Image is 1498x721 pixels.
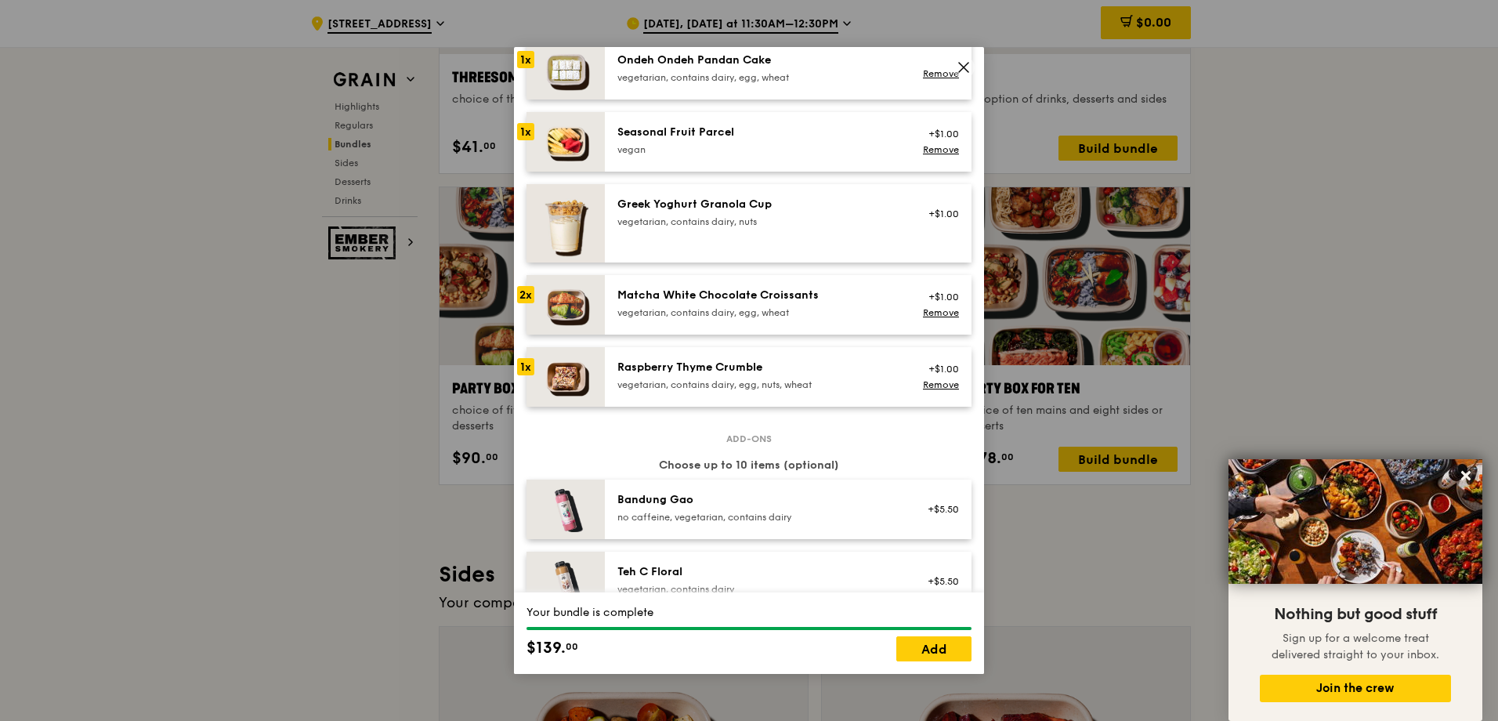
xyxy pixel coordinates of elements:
span: $139. [526,636,566,660]
div: 2x [517,286,534,303]
div: vegetarian, contains dairy, egg, wheat [617,71,899,84]
div: +$1.00 [917,291,959,303]
div: Teh C Floral [617,564,899,580]
img: DSC07876-Edit02-Large.jpeg [1228,459,1482,584]
span: Sign up for a welcome treat delivered straight to your inbox. [1272,632,1439,661]
div: no caffeine, vegetarian, contains dairy [617,511,899,524]
div: +$5.50 [917,503,959,516]
div: +$5.50 [917,575,959,588]
div: Greek Yoghurt Granola Cup [617,197,899,212]
a: Remove [923,379,959,390]
a: Add [896,636,972,661]
div: 1x [517,123,534,140]
div: Matcha White Chocolate Croissants [617,288,899,303]
div: Bandung Gao [617,492,899,508]
div: +$1.00 [917,128,959,140]
img: daily_normal_Ondeh_Ondeh_Pandan_Cake-HORZ.jpg [526,40,605,100]
img: daily_normal_Greek_Yoghurt_Granola_Cup.jpeg [526,184,605,263]
img: daily_normal_HORZ-bandung-gao.jpg [526,480,605,539]
span: Nothing but good stuff [1274,605,1437,624]
div: Your bundle is complete [526,605,972,621]
div: vegan [617,143,899,156]
div: Ondeh Ondeh Pandan Cake [617,53,899,68]
button: Close [1453,463,1478,488]
img: daily_normal_HORZ-teh-c-floral.jpg [526,552,605,611]
a: Remove [923,144,959,155]
div: 1x [517,51,534,68]
a: Remove [923,68,959,79]
img: daily_normal_Matcha_White_Chocolate_Croissants-HORZ.jpg [526,275,605,335]
span: 00 [566,640,578,653]
div: Raspberry Thyme Crumble [617,360,899,375]
div: +$1.00 [917,208,959,220]
a: Remove [923,307,959,318]
div: vegetarian, contains dairy, nuts [617,216,899,228]
button: Join the crew [1260,675,1451,702]
div: vegetarian, contains dairy, egg, wheat [617,306,899,319]
div: vegetarian, contains dairy [617,583,899,596]
img: daily_normal_Raspberry_Thyme_Crumble__Horizontal_.jpg [526,347,605,407]
div: Seasonal Fruit Parcel [617,125,899,140]
div: +$1.00 [917,363,959,375]
span: Add-ons [720,433,778,445]
div: Choose up to 10 items (optional) [526,458,972,473]
img: daily_normal_Seasonal_Fruit_Parcel__Horizontal_.jpg [526,112,605,172]
div: 1x [517,358,534,375]
div: vegetarian, contains dairy, egg, nuts, wheat [617,379,899,391]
